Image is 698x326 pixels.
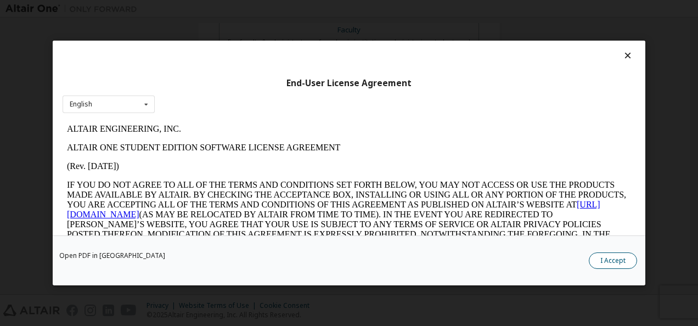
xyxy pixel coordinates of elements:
[59,252,165,259] a: Open PDF in [GEOGRAPHIC_DATA]
[70,101,92,108] div: English
[4,4,568,14] p: ALTAIR ENGINEERING, INC.
[63,78,635,89] div: End-User License Agreement
[4,80,538,99] a: [URL][DOMAIN_NAME]
[4,23,568,33] p: ALTAIR ONE STUDENT EDITION SOFTWARE LICENSE AGREEMENT
[589,252,637,269] button: I Accept
[4,60,568,149] p: IF YOU DO NOT AGREE TO ALL OF THE TERMS AND CONDITIONS SET FORTH BELOW, YOU MAY NOT ACCESS OR USE...
[4,42,568,52] p: (Rev. [DATE])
